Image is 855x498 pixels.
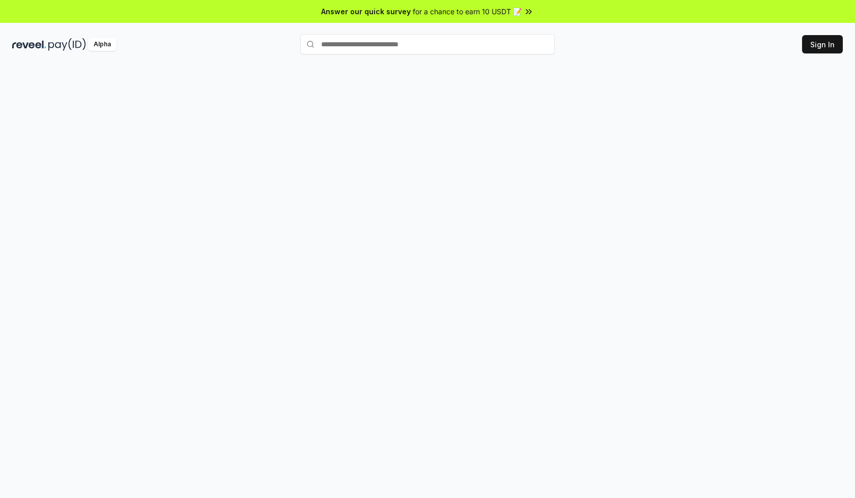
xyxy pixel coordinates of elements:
[321,6,411,17] span: Answer our quick survey
[802,35,843,53] button: Sign In
[413,6,522,17] span: for a chance to earn 10 USDT 📝
[12,38,46,51] img: reveel_dark
[48,38,86,51] img: pay_id
[88,38,117,51] div: Alpha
